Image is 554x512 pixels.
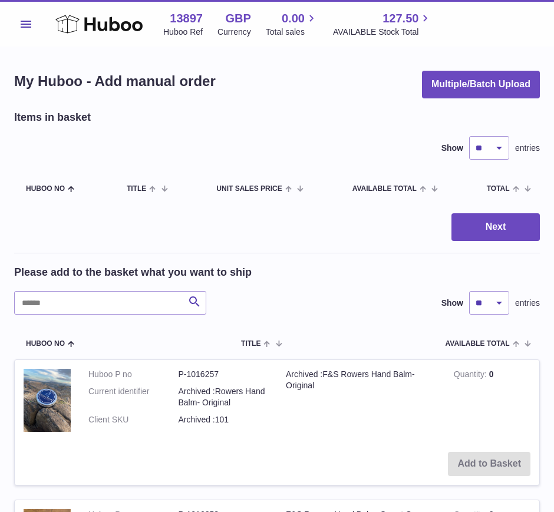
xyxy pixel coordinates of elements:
td: Archived :F&S Rowers Hand Balm- Original [277,360,445,444]
a: 127.50 AVAILABLE Stock Total [333,11,433,38]
h1: My Huboo - Add manual order [14,72,216,91]
span: Huboo no [26,340,65,348]
span: 0.00 [282,11,305,27]
button: Multiple/Batch Upload [422,71,540,98]
label: Show [441,143,463,154]
span: AVAILABLE Stock Total [333,27,433,38]
dd: P-1016257 [179,369,269,380]
span: 127.50 [382,11,418,27]
strong: GBP [225,11,250,27]
span: entries [515,143,540,154]
dt: Client SKU [88,414,179,425]
span: Unit Sales Price [216,185,282,193]
strong: 13897 [170,11,203,27]
h2: Please add to the basket what you want to ship [14,265,252,279]
span: Huboo no [26,185,65,193]
td: 0 [445,360,539,444]
span: Total sales [266,27,318,38]
dt: Current identifier [88,386,179,408]
a: 0.00 Total sales [266,11,318,38]
dd: Archived :101 [179,414,269,425]
dt: Huboo P no [88,369,179,380]
div: Huboo Ref [163,27,203,38]
label: Show [441,298,463,309]
dd: Archived :Rowers Hand Balm- Original [179,386,269,408]
button: Next [451,213,540,241]
div: Currency [217,27,251,38]
strong: Quantity [454,369,489,382]
span: Title [127,185,146,193]
span: Total [487,185,510,193]
span: AVAILABLE Total [352,185,417,193]
span: Title [241,340,260,348]
img: Archived :F&S Rowers Hand Balm- Original [24,369,71,432]
h2: Items in basket [14,110,91,124]
span: AVAILABLE Total [446,340,510,348]
span: entries [515,298,540,309]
